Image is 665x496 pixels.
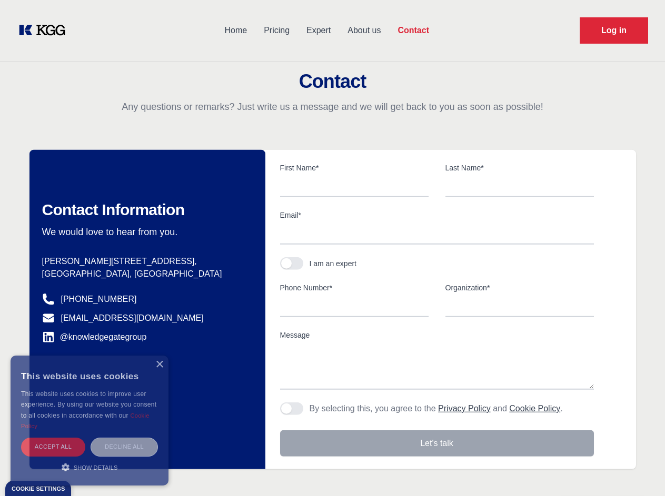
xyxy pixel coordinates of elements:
iframe: Chat Widget [612,446,665,496]
a: [PHONE_NUMBER] [61,293,137,306]
div: This website uses cookies [21,363,158,389]
div: Close [155,361,163,369]
a: [EMAIL_ADDRESS][DOMAIN_NAME] [61,312,204,325]
span: Show details [74,464,118,471]
p: By selecting this, you agree to the and . [310,402,563,415]
button: Let's talk [280,430,594,457]
div: Accept all [21,438,85,456]
a: Expert [298,17,339,44]
label: Phone Number* [280,282,429,293]
div: Cookie settings [12,486,65,492]
a: KOL Knowledge Platform: Talk to Key External Experts (KEE) [17,22,74,39]
p: Any questions or remarks? Just write us a message and we will get back to you as soon as possible! [13,100,652,113]
div: Decline all [91,438,158,456]
span: This website uses cookies to improve user experience. By using our website you consent to all coo... [21,390,156,419]
div: Show details [21,462,158,472]
a: Cookie Policy [21,412,150,429]
label: Last Name* [445,163,594,173]
a: About us [339,17,389,44]
label: Email* [280,210,594,220]
h2: Contact Information [42,200,249,219]
p: [PERSON_NAME][STREET_ADDRESS], [42,255,249,268]
p: We would love to hear from you. [42,226,249,238]
a: Privacy Policy [438,404,491,413]
div: I am an expert [310,258,357,269]
a: Contact [389,17,438,44]
p: [GEOGRAPHIC_DATA], [GEOGRAPHIC_DATA] [42,268,249,280]
label: Organization* [445,282,594,293]
label: First Name* [280,163,429,173]
label: Message [280,330,594,340]
a: Request Demo [580,17,648,44]
a: Cookie Policy [509,404,560,413]
a: Pricing [255,17,298,44]
a: Home [216,17,255,44]
a: @knowledgegategroup [42,331,147,343]
h2: Contact [13,71,652,92]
